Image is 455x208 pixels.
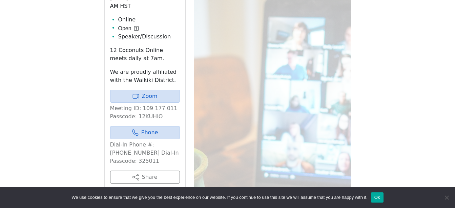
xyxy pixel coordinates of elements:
a: Phone [110,126,180,139]
button: Open [118,24,139,33]
li: Online [118,16,180,24]
button: Share [110,171,180,184]
p: Meeting ID: 109 177 011 Passcode: 12KUHIO [110,104,180,121]
li: Speaker/Discussion [118,33,180,41]
span: No [443,194,450,201]
p: We are proudly affiliated with the Waikiki District. [110,68,180,84]
p: 12 Coconuts Online meets daily at 7am. [110,46,180,63]
span: Open [118,24,131,33]
a: Zoom [110,90,180,103]
span: We use cookies to ensure that we give you the best experience on our website. If you continue to ... [71,194,367,201]
p: Dial-In Phone #: [PHONE_NUMBER] Dial-In Passcode: 325011 [110,141,180,165]
button: Ok [371,192,384,203]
